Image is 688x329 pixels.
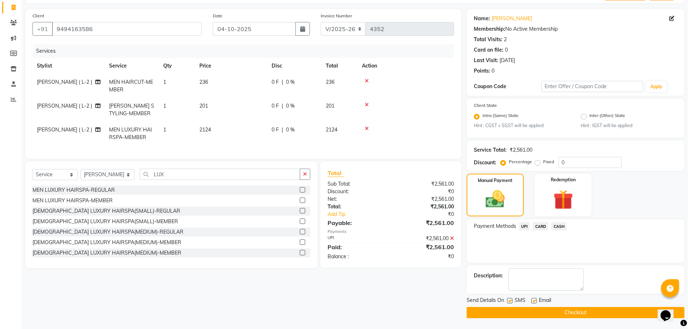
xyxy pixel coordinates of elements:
small: Hint : IGST will be applied [581,122,677,129]
th: Qty [159,58,195,74]
span: Send Details On [467,296,504,306]
label: Intra (Same) State [483,112,519,121]
div: Total Visits: [474,36,502,43]
button: Apply [646,81,667,92]
label: Invoice Number [321,13,352,19]
span: CARD [533,222,548,230]
div: ₹2,561.00 [510,146,532,154]
div: Points: [474,67,490,75]
label: Inter (Other) State [589,112,625,121]
span: | [282,78,283,86]
span: 236 [326,79,334,85]
label: Redemption [551,177,576,183]
small: Hint : CGST + SGST will be applied [474,122,570,129]
img: _cash.svg [480,188,511,210]
div: ₹2,561.00 [391,235,459,242]
div: 2 [504,36,507,43]
div: Card on file: [474,46,503,54]
div: Sub Total: [322,180,391,188]
a: [PERSON_NAME] [492,15,532,22]
div: Net: [322,195,391,203]
iframe: chat widget [658,300,681,322]
div: Membership: [474,25,505,33]
span: Payment Methods [474,222,516,230]
span: Total [328,169,344,177]
span: 0 F [272,102,279,110]
span: [PERSON_NAME] ( L-2 ) [37,79,92,85]
span: 1 [163,126,166,133]
input: Search by Name/Mobile/Email/Code [52,22,202,36]
div: Payable: [322,218,391,227]
th: Price [195,58,267,74]
div: ₹2,561.00 [391,203,459,211]
span: 0 F [272,78,279,86]
span: 2124 [199,126,211,133]
div: [DEMOGRAPHIC_DATA] LUXURY HAIRSPA(MEDIUM)-REGULAR [33,228,183,236]
span: SMS [515,296,525,306]
div: Service Total: [474,146,507,154]
div: MEN LUXURY HAIRSPA-MEMBER [33,197,113,204]
span: UPI [519,222,530,230]
label: Date [213,13,222,19]
th: Service [105,58,159,74]
span: 2124 [326,126,337,133]
label: Fixed [543,159,554,165]
span: 0 F [272,126,279,134]
div: ₹0 [391,253,459,260]
div: [DEMOGRAPHIC_DATA] LUXURY HAIRSPA(SMALL)-REGULAR [33,207,180,215]
span: MEN HAIRCUT-MEMBER [109,79,153,93]
img: _gift.svg [547,187,579,212]
div: Description: [474,272,503,280]
span: 201 [199,103,208,109]
div: Payments [328,229,454,235]
div: Services [33,44,459,58]
span: 1 [163,79,166,85]
div: [DEMOGRAPHIC_DATA] LUXURY HAIRSPA(MEDIUM)-MEMBER [33,249,181,257]
div: [DEMOGRAPHIC_DATA] LUXURY HAIRSPA(SMALL)-MEMBER [33,218,178,225]
span: CASH [551,222,567,230]
label: Percentage [509,159,532,165]
span: | [282,102,283,110]
span: 0 % [286,126,295,134]
div: Total: [322,203,391,211]
th: Disc [267,58,321,74]
input: Enter Offer / Coupon Code [541,81,643,92]
span: 236 [199,79,208,85]
label: Client [33,13,44,19]
div: Discount: [474,159,496,166]
div: Discount: [322,188,391,195]
span: 0 % [286,102,295,110]
span: 0 % [286,78,295,86]
span: [PERSON_NAME] ( L-2 ) [37,126,92,133]
div: UPI [322,235,391,242]
button: +91 [33,22,53,36]
div: Paid: [322,243,391,251]
span: 1 [163,103,166,109]
label: Client State [474,102,497,109]
button: Checkout [467,307,684,318]
div: [DEMOGRAPHIC_DATA] LUXURY HAIRSPA(MEDIUM)-MEMBER [33,239,181,246]
div: ₹2,561.00 [391,243,459,251]
div: ₹0 [391,188,459,195]
span: | [282,126,283,134]
span: 201 [326,103,334,109]
div: Coupon Code [474,83,542,90]
div: Balance : [322,253,391,260]
span: [PERSON_NAME] ( L-2 ) [37,103,92,109]
div: No Active Membership [474,25,677,33]
div: [DATE] [499,57,515,64]
div: Last Visit: [474,57,498,64]
div: ₹2,561.00 [391,218,459,227]
div: 0 [492,67,494,75]
span: MEN LUXURY HAIRSPA-MEMBER [109,126,152,140]
div: ₹0 [402,211,459,218]
div: Name: [474,15,490,22]
a: Add Tip [322,211,402,218]
th: Stylist [33,58,105,74]
th: Action [358,58,454,74]
div: 0 [505,46,508,54]
span: Email [539,296,551,306]
div: MEN LUXURY HAIRSPA-REGULAR [33,186,115,194]
div: ₹2,561.00 [391,195,459,203]
span: [PERSON_NAME] STYLING-MEMBER [109,103,154,117]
